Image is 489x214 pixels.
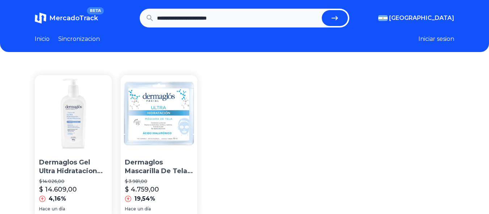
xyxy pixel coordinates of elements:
p: $ 14.609,00 [39,184,77,194]
button: [GEOGRAPHIC_DATA] [378,14,454,22]
p: 4,16% [49,194,66,203]
p: $ 14.026,00 [39,179,108,184]
span: Hace [39,206,50,212]
p: Dermaglos Gel Ultra Hidratacion Acido Hialuronico 300gr [39,158,108,176]
span: MercadoTrack [49,14,98,22]
span: Hace [125,206,136,212]
img: Dermaglos Gel Ultra Hidratacion Acido Hialuronico 300gr [35,75,112,152]
span: BETA [87,7,104,14]
img: MercadoTrack [35,12,46,24]
a: Inicio [35,35,50,43]
p: Dermaglos Mascarilla De Tela Ultra Hidratacion [125,158,193,176]
span: un día [138,206,151,212]
p: $ 3.981,00 [125,179,193,184]
img: Argentina [378,15,388,21]
span: un día [52,206,65,212]
span: [GEOGRAPHIC_DATA] [389,14,454,22]
p: 19,54% [134,194,155,203]
button: Iniciar sesion [418,35,454,43]
img: Dermaglos Mascarilla De Tela Ultra Hidratacion [121,75,198,152]
a: Sincronizacion [58,35,100,43]
a: MercadoTrackBETA [35,12,98,24]
p: $ 4.759,00 [125,184,159,194]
